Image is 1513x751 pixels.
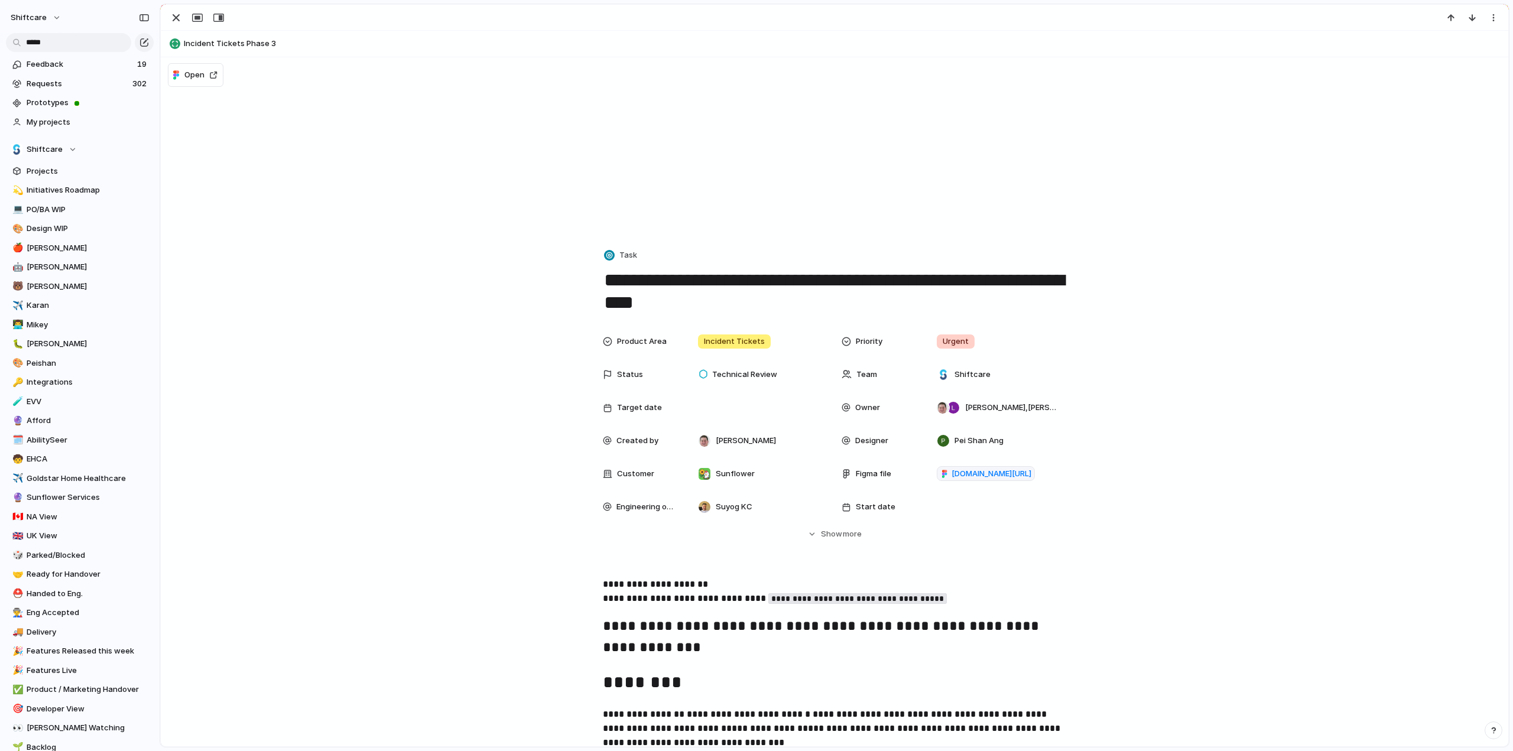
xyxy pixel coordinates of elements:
a: My projects [6,113,154,131]
a: 🎲Parked/Blocked [6,547,154,564]
span: Prototypes [27,97,150,109]
a: [DOMAIN_NAME][URL] [937,466,1035,482]
a: Projects [6,162,154,180]
div: 🎉Features Live [6,662,154,680]
span: 19 [137,58,149,70]
span: Customer [617,468,654,480]
a: 🐻[PERSON_NAME] [6,278,154,295]
div: 🗓️ [12,433,21,447]
a: 🇬🇧UK View [6,527,154,545]
a: 🔮Sunflower Services [6,489,154,506]
div: ⛑️Handed to Eng. [6,585,154,603]
div: 🐛[PERSON_NAME] [6,335,154,353]
button: Incident Tickets Phase 3 [166,34,1503,53]
div: 🐛 [12,337,21,351]
span: shiftcare [11,12,47,24]
a: 🗓️AbilitySeer [6,431,154,449]
div: 💫Initiatives Roadmap [6,181,154,199]
a: 🔮Afford [6,412,154,430]
span: Suyog KC [716,501,752,513]
button: ✈️ [11,473,22,485]
span: Shiftcare [954,369,991,381]
div: 🎉 [12,645,21,658]
span: Parked/Blocked [27,550,150,561]
span: Start date [856,501,895,513]
div: 💻 [12,203,21,216]
div: 🎨 [12,222,21,236]
span: Product / Marketing Handover [27,684,150,695]
button: Open [168,63,223,87]
a: 👨‍💻Mikey [6,316,154,334]
button: Showmore [603,524,1066,545]
span: NA View [27,511,150,523]
span: Show [821,528,842,540]
div: 🔑Integrations [6,373,154,391]
button: 💫 [11,184,22,196]
a: ✈️Goldstar Home Healthcare [6,470,154,487]
span: Feedback [27,58,134,70]
button: 🧒 [11,453,22,465]
span: Created by [616,435,658,447]
div: 🚚 [12,625,21,639]
div: ⛑️ [12,587,21,600]
button: 💻 [11,204,22,216]
button: Task [602,247,641,264]
span: [PERSON_NAME] [27,261,150,273]
div: 🍎 [12,241,21,255]
span: Goldstar Home Healthcare [27,473,150,485]
span: My projects [27,116,150,128]
span: 302 [132,78,149,90]
div: ✅ [12,683,21,697]
a: 💻PO/BA WIP [6,201,154,219]
a: 👨‍🏭Eng Accepted [6,604,154,622]
button: 🐛 [11,338,22,350]
span: [PERSON_NAME] , [PERSON_NAME] [965,402,1056,414]
a: 🇨🇦NA View [6,508,154,526]
a: Feedback19 [6,56,154,73]
div: 🇨🇦 [12,510,21,524]
span: Features Live [27,665,150,677]
div: 🎉 [12,664,21,677]
a: Prototypes [6,94,154,112]
div: 💫 [12,184,21,197]
a: 🧪EVV [6,393,154,411]
div: 🔮 [12,414,21,428]
span: EVV [27,396,150,408]
button: 🎨 [11,357,22,369]
span: [PERSON_NAME] [27,242,150,254]
div: 🤝Ready for Handover [6,565,154,583]
span: Ready for Handover [27,568,150,580]
button: 🎯 [11,703,22,715]
button: 🤝 [11,568,22,580]
span: Requests [27,78,129,90]
a: 🍎[PERSON_NAME] [6,239,154,257]
span: [DOMAIN_NAME][URL] [952,468,1031,480]
span: Owner [855,402,880,414]
button: 🍎 [11,242,22,254]
button: 🇬🇧 [11,530,22,542]
a: 🎨Peishan [6,355,154,372]
span: Open [184,69,204,81]
button: 🎉 [11,645,22,657]
a: ✈️Karan [6,297,154,314]
span: Figma file [856,468,891,480]
span: Features Released this week [27,645,150,657]
a: 🎉Features Released this week [6,642,154,660]
button: 🎉 [11,665,22,677]
button: 🐻 [11,281,22,292]
a: 🚚Delivery [6,623,154,641]
span: Pei Shan Ang [954,435,1004,447]
span: [PERSON_NAME] Watching [27,722,150,734]
span: Product Area [617,336,667,347]
span: Delivery [27,626,150,638]
span: PO/BA WIP [27,204,150,216]
span: EHCA [27,453,150,465]
div: 🎯 [12,702,21,716]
